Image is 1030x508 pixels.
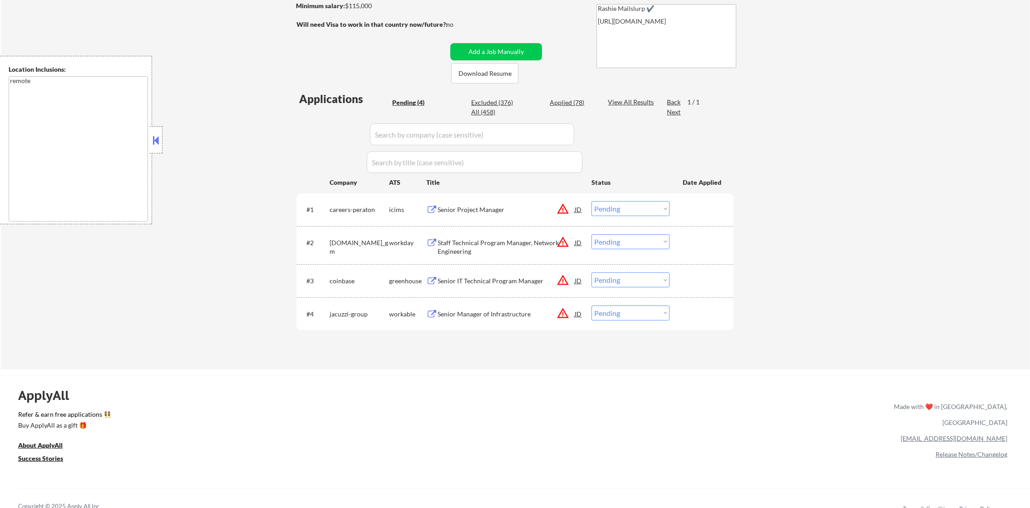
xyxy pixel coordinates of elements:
[687,98,708,107] div: 1 / 1
[450,43,542,60] button: Add a Job Manually
[557,202,569,215] button: warning_amber
[18,454,63,462] u: Success Stories
[299,94,389,104] div: Applications
[574,201,583,217] div: JD
[389,238,426,247] div: workday
[574,306,583,322] div: JD
[18,441,75,452] a: About ApplyAll
[18,421,109,432] a: Buy ApplyAll as a gift 🎁
[18,422,109,429] div: Buy ApplyAll as a gift 🎁
[392,98,438,107] div: Pending (4)
[574,272,583,289] div: JD
[426,178,583,187] div: Title
[446,20,472,29] div: no
[557,236,569,248] button: warning_amber
[296,1,447,10] div: $115,000
[574,234,583,251] div: JD
[330,178,389,187] div: Company
[667,98,681,107] div: Back
[438,310,575,319] div: Senior Manager of Infrastructure
[18,411,704,421] a: Refer & earn free applications 👯‍♀️
[550,98,595,107] div: Applied (78)
[330,310,389,319] div: jacuzzi-group
[438,238,575,256] div: Staff Technical Program Manager, Network Engineering
[18,454,75,465] a: Success Stories
[451,63,518,84] button: Download Resume
[901,434,1007,442] a: [EMAIL_ADDRESS][DOMAIN_NAME]
[367,151,582,173] input: Search by title (case sensitive)
[608,98,656,107] div: View All Results
[330,205,389,214] div: careers-peraton
[591,174,670,190] div: Status
[18,388,79,403] div: ApplyAll
[306,276,322,286] div: #3
[330,238,389,256] div: [DOMAIN_NAME]_gm
[557,307,569,320] button: warning_amber
[330,276,389,286] div: coinbase
[296,20,448,28] strong: Will need Visa to work in that country now/future?:
[471,98,517,107] div: Excluded (376)
[438,205,575,214] div: Senior Project Manager
[9,65,148,74] div: Location Inclusions:
[557,274,569,286] button: warning_amber
[438,276,575,286] div: Senior IT Technical Program Manager
[18,441,63,449] u: About ApplyAll
[306,238,322,247] div: #2
[667,108,681,117] div: Next
[296,2,345,10] strong: Minimum salary:
[683,178,723,187] div: Date Applied
[471,108,517,117] div: All (458)
[306,310,322,319] div: #4
[936,450,1007,458] a: Release Notes/Changelog
[389,276,426,286] div: greenhouse
[370,123,574,145] input: Search by company (case sensitive)
[389,205,426,214] div: icims
[389,178,426,187] div: ATS
[306,205,322,214] div: #1
[389,310,426,319] div: workable
[890,399,1007,430] div: Made with ❤️ in [GEOGRAPHIC_DATA], [GEOGRAPHIC_DATA]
